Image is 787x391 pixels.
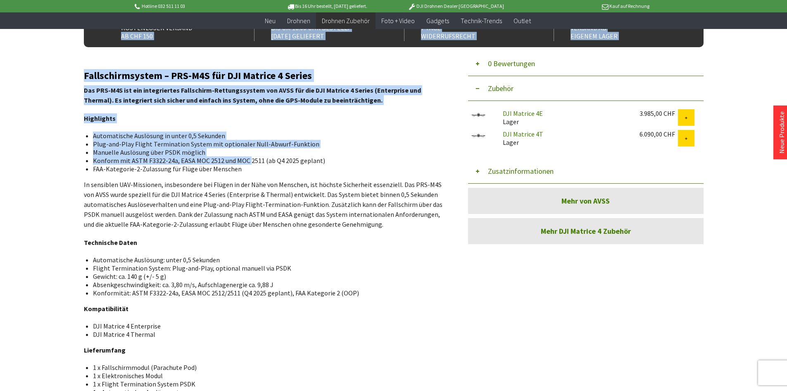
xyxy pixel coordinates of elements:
[93,156,437,165] li: Konform mit ASTM F3322-24a, EASA MOC 2512 und MOC 2511 (ab Q4 2025 geplant)
[514,17,531,25] span: Outlet
[468,51,704,76] button: 0 Bewertungen
[84,238,137,247] strong: Technische Daten
[461,17,502,25] span: Technik-Trends
[496,109,633,126] div: Lager
[93,140,437,148] li: Plug-and-Play Flight Termination System mit optionaler Null-Abwurf-Funktion
[93,289,437,297] li: Konformität: ASTM F3322-24a, EASA MOC 2512/2511 (Q4 2025 geplant), FAA Kategorie 2 (OOP)
[93,148,437,156] li: Manuelle Auslösung über PSDK möglich
[468,218,704,244] a: Mehr DJI Matrice 4 Zubehör
[93,330,437,338] li: DJI Matrice 4 Thermal
[640,109,678,118] div: 3.985,00 CHF
[421,12,455,29] a: Gadgets
[468,188,704,214] a: Mehr von AVSS
[93,264,437,272] li: Flight Termination System: Plug-and-Play, optional manuell via PSDK
[259,12,281,29] a: Neu
[404,20,536,41] div: 7 Tage Widerrufsrecht
[777,111,786,154] a: Neue Produkte
[262,1,391,11] p: Bis 16 Uhr bestellt, [DATE] geliefert.
[503,109,543,118] a: DJI Matrice 4E
[93,132,437,140] li: Automatische Auslösung in unter 0,5 Sekunden
[84,86,421,104] strong: Das PRS-M4S ist ein integriertes Fallschirm-Rettungssystem von AVSS für die DJI Matrice 4 Series ...
[93,363,437,372] li: 1 x Fallschirmmodul (Parachute Pod)
[468,76,704,101] button: Zubehör
[381,17,415,25] span: Foto + Video
[496,130,633,146] div: Lager
[316,12,376,29] a: Drohnen Zubehör
[84,305,128,313] strong: Kompatibilität
[93,380,437,388] li: 1 x Flight Termination System PSDK
[93,256,437,264] li: Automatische Auslösung: unter 0,5 Sekunden
[93,372,437,380] li: 1 x Elektronisches Modul
[426,17,449,25] span: Gadgets
[521,1,649,11] p: Kauf auf Rechnung
[391,1,520,11] p: DJI Drohnen Dealer [GEOGRAPHIC_DATA]
[84,70,443,81] h2: Fallschirmsystem – PRS-M4S für DJI Matrice 4 Series
[640,130,678,138] div: 6.090,00 CHF
[468,130,489,142] img: DJI Matrice 4T
[254,20,386,41] div: Bis um 16:00 Uhr bestellt [DATE] geliefert
[468,109,489,121] img: DJI Matrice 4E
[84,114,116,122] strong: Highlights
[281,12,316,29] a: Drohnen
[93,165,437,173] li: FAA-Kategorie-2-Zulassung für Flüge über Menschen
[84,180,443,229] p: In sensiblen UAV-Missionen, insbesondere bei Flügen in der Nähe von Menschen, ist höchste Sicherh...
[455,12,508,29] a: Technik-Trends
[93,272,437,281] li: Gewicht: ca. 140 g (+/- 5 g)
[105,20,236,41] div: Kostenloser Versand ab CHF 150
[322,17,370,25] span: Drohnen Zubehör
[554,20,685,41] div: Versand ab eigenem Lager
[287,17,310,25] span: Drohnen
[84,346,126,354] strong: Lieferumfang
[503,130,543,138] a: DJI Matrice 4T
[265,17,276,25] span: Neu
[468,159,704,184] button: Zusatzinformationen
[93,322,437,330] li: DJI Matrice 4 Enterprise
[133,1,262,11] p: Hotline 032 511 11 03
[376,12,421,29] a: Foto + Video
[508,12,537,29] a: Outlet
[93,281,437,289] li: Absenkgeschwindigkeit: ca. 3,80 m/s, Aufschlagenergie ca. 9,88 J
